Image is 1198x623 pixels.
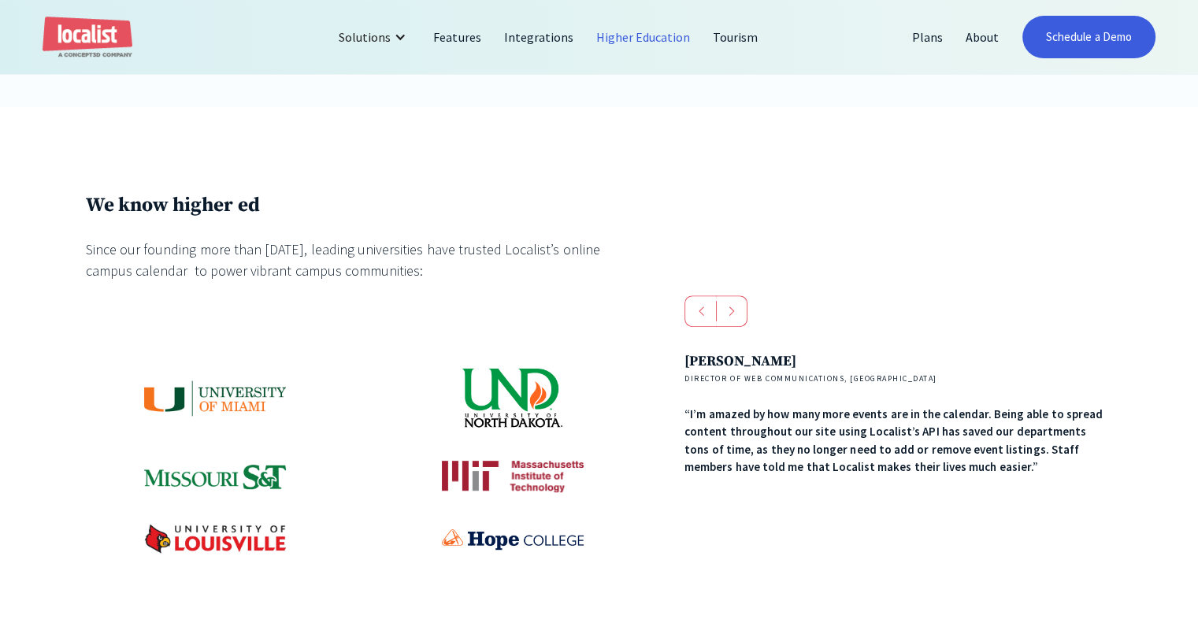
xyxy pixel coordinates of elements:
a: Features [422,18,492,56]
a: Higher Education [585,18,703,56]
img: University of Miami logo [144,380,286,417]
img: University of Louisville logo [144,524,286,553]
strong: [PERSON_NAME] [684,352,796,370]
div: Since our founding more than [DATE], leading universities have trusted Localist’s online campus c... [86,239,642,281]
div: Solutions [327,18,422,56]
a: Schedule a Demo [1022,16,1155,58]
div: previous slide [684,295,717,327]
a: Plans [901,18,955,56]
img: Hope College logo [442,529,584,549]
div: 1 of 3 [684,350,1112,477]
a: About [955,18,1011,56]
img: University of North Dakota logo [462,367,564,430]
h3: We know higher ed [86,193,642,217]
img: Missouri S&T logo [144,465,286,489]
a: home [43,17,132,58]
img: Massachusetts Institute of Technology logo [442,461,584,492]
div: next slide [716,295,747,327]
h4: Director of Web Communications, [GEOGRAPHIC_DATA] [684,373,1112,384]
a: Integrations [493,18,585,56]
div: Solutions [339,28,391,46]
div: “I’m amazed by how many more events are in the calendar. Being able to spread content throughout ... [684,406,1112,477]
a: Tourism [702,18,770,56]
div: carousel [684,295,1112,495]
